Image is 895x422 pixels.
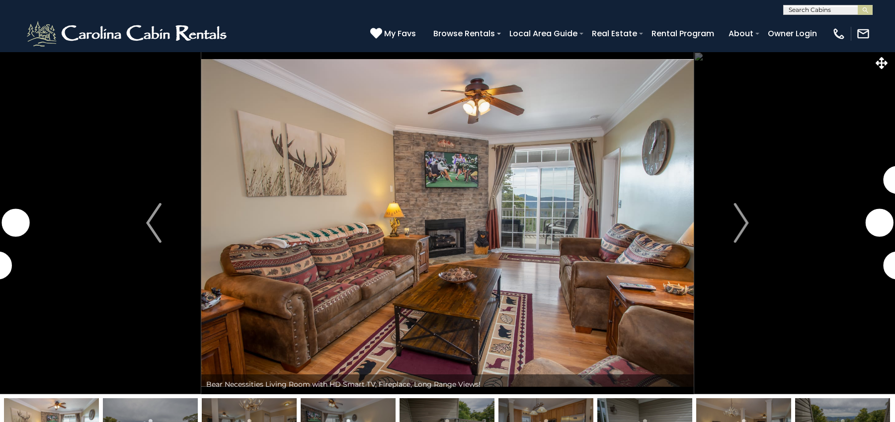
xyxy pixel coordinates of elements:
button: Previous [106,52,202,394]
img: White-1-2.png [25,19,231,49]
img: mail-regular-white.png [856,27,870,41]
a: Real Estate [587,25,642,42]
img: arrow [733,203,748,243]
a: Browse Rentals [428,25,500,42]
a: About [724,25,758,42]
img: phone-regular-white.png [832,27,846,41]
span: My Favs [384,27,416,40]
img: arrow [146,203,161,243]
a: Rental Program [647,25,719,42]
a: My Favs [370,27,418,40]
a: Owner Login [763,25,822,42]
a: Local Area Guide [504,25,582,42]
button: Next [694,52,789,394]
div: Bear Necessities Living Room with HD Smart TV, Fireplace, Long Range Views! [201,374,694,394]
